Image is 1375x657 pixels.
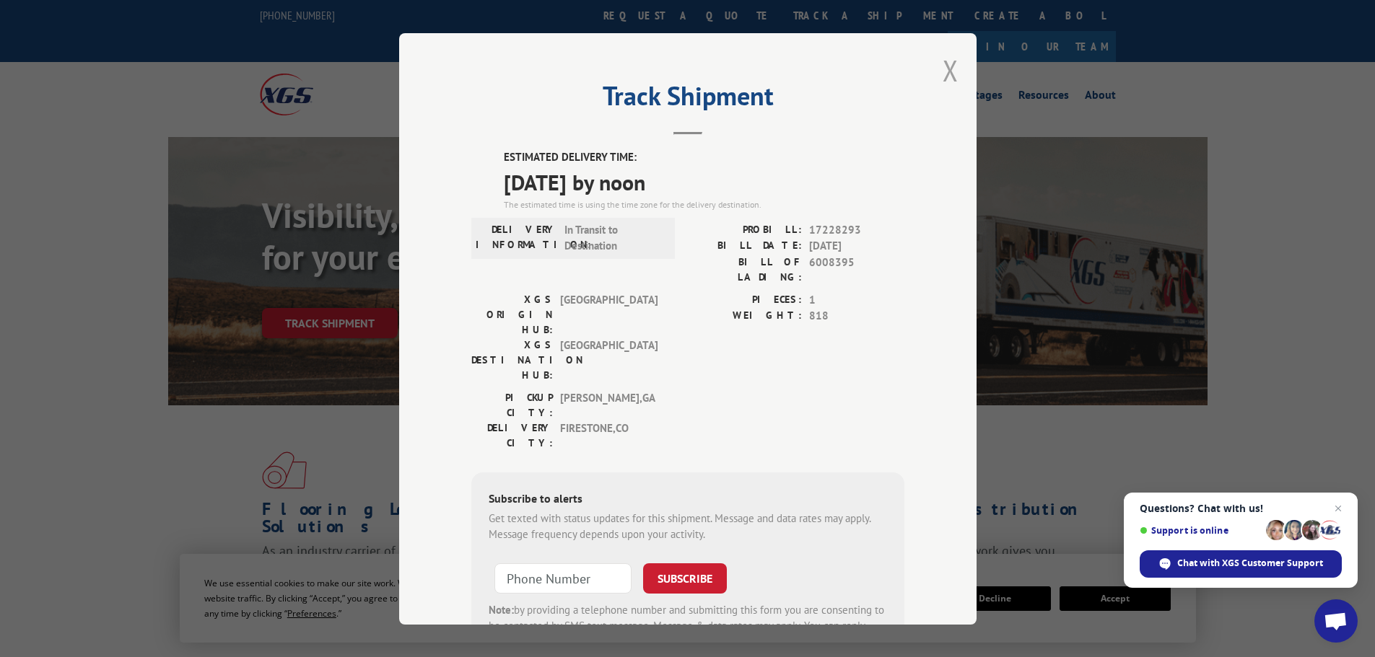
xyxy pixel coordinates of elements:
span: 1 [809,291,904,308]
label: BILL DATE: [688,238,802,255]
div: Subscribe to alerts [489,489,887,510]
label: DELIVERY INFORMATION: [476,221,557,254]
label: XGS ORIGIN HUB: [471,291,553,337]
label: PICKUP CITY: [471,389,553,420]
button: SUBSCRIBE [643,563,727,593]
span: Support is online [1140,525,1261,536]
span: [DATE] by noon [504,165,904,198]
span: Chat with XGS Customer Support [1140,550,1342,578]
span: 818 [809,308,904,325]
span: In Transit to Destination [564,221,662,254]
span: 6008395 [809,254,904,284]
span: [GEOGRAPHIC_DATA] [560,291,658,337]
span: [GEOGRAPHIC_DATA] [560,337,658,382]
span: FIRESTONE , CO [560,420,658,450]
label: XGS DESTINATION HUB: [471,337,553,382]
input: Phone Number [494,563,632,593]
div: by providing a telephone number and submitting this form you are consenting to be contacted by SM... [489,601,887,651]
label: PROBILL: [688,221,802,238]
span: 17228293 [809,221,904,238]
label: BILL OF LADING: [688,254,802,284]
span: Questions? Chat with us! [1140,503,1342,514]
strong: Note: [489,602,514,616]
span: [DATE] [809,238,904,255]
span: [PERSON_NAME] , GA [560,389,658,420]
label: WEIGHT: [688,308,802,325]
label: PIECES: [688,291,802,308]
label: ESTIMATED DELIVERY TIME: [504,149,904,166]
button: Close modal [943,51,959,89]
div: Get texted with status updates for this shipment. Message and data rates may apply. Message frequ... [489,510,887,542]
span: Chat with XGS Customer Support [1177,557,1323,570]
label: DELIVERY CITY: [471,420,553,450]
a: Open chat [1314,599,1358,643]
div: The estimated time is using the time zone for the delivery destination. [504,198,904,211]
h2: Track Shipment [471,86,904,113]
